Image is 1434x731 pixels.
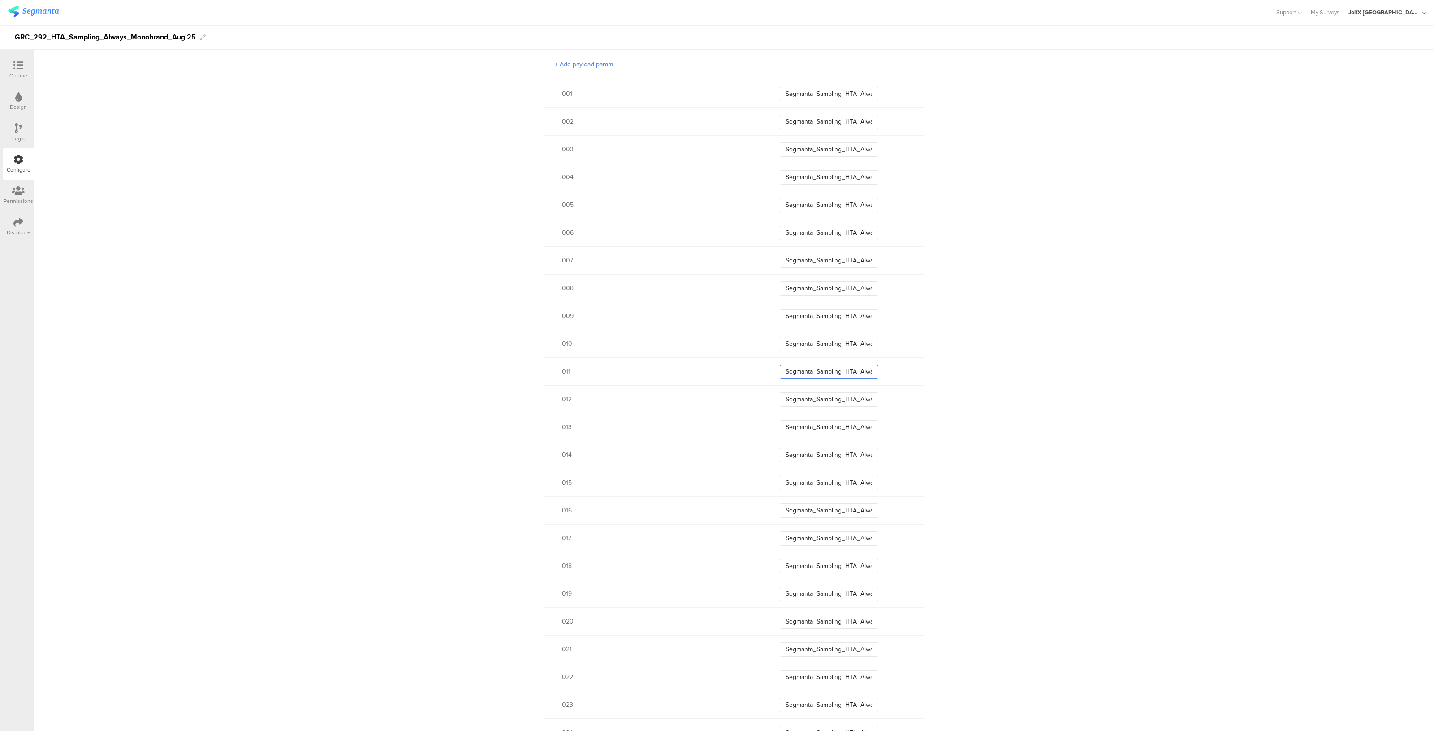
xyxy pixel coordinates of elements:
input: Enter a value... [780,698,878,712]
input: Enter a value... [780,281,878,296]
div: 020 [562,617,758,626]
input: Enter a value... [780,448,878,462]
input: Enter a value... [780,309,878,323]
div: 007 [562,256,758,265]
input: Enter a value... [780,476,878,490]
input: Enter a value... [780,559,878,573]
input: Enter a value... [780,198,878,212]
div: JoltX [GEOGRAPHIC_DATA] [1348,8,1420,17]
div: 001 [562,89,758,99]
input: Enter a value... [780,531,878,546]
div: 022 [562,672,758,682]
input: Enter a value... [780,115,878,129]
input: Enter a value... [780,365,878,379]
div: Logic [12,134,25,142]
div: 010 [562,339,758,348]
div: 018 [562,561,758,571]
div: 021 [562,645,758,654]
div: Design [10,103,27,111]
div: Permissions [4,197,33,205]
div: 004 [562,172,758,182]
input: Enter a value... [780,615,878,629]
div: 011 [562,367,758,376]
input: Enter a value... [780,392,878,407]
button: + Add payload param [555,60,613,69]
div: 017 [562,533,758,543]
input: Enter a value... [780,142,878,157]
div: 006 [562,228,758,237]
div: 019 [562,589,758,598]
input: Enter a value... [780,226,878,240]
input: Enter a value... [780,87,878,101]
div: GRC_292_HTA_Sampling_Always_Monobrand_Aug'25 [15,30,196,44]
input: Enter a value... [780,587,878,601]
div: 023 [562,700,758,709]
input: Enter a value... [780,337,878,351]
input: Enter a value... [780,503,878,518]
div: Distribute [7,228,30,236]
input: Enter a value... [780,420,878,434]
div: 012 [562,395,758,404]
div: 016 [562,506,758,515]
div: 005 [562,200,758,210]
div: 002 [562,117,758,126]
input: Enter a value... [780,670,878,684]
div: 014 [562,450,758,460]
div: Configure [7,166,30,174]
div: Outline [9,72,27,80]
input: Enter a value... [780,170,878,185]
div: 009 [562,311,758,321]
div: 015 [562,478,758,487]
div: 003 [562,145,758,154]
span: Support [1276,8,1296,17]
input: Enter a value... [780,642,878,657]
div: 013 [562,422,758,432]
img: segmanta logo [8,6,59,17]
input: Enter a value... [780,254,878,268]
div: 008 [562,284,758,293]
